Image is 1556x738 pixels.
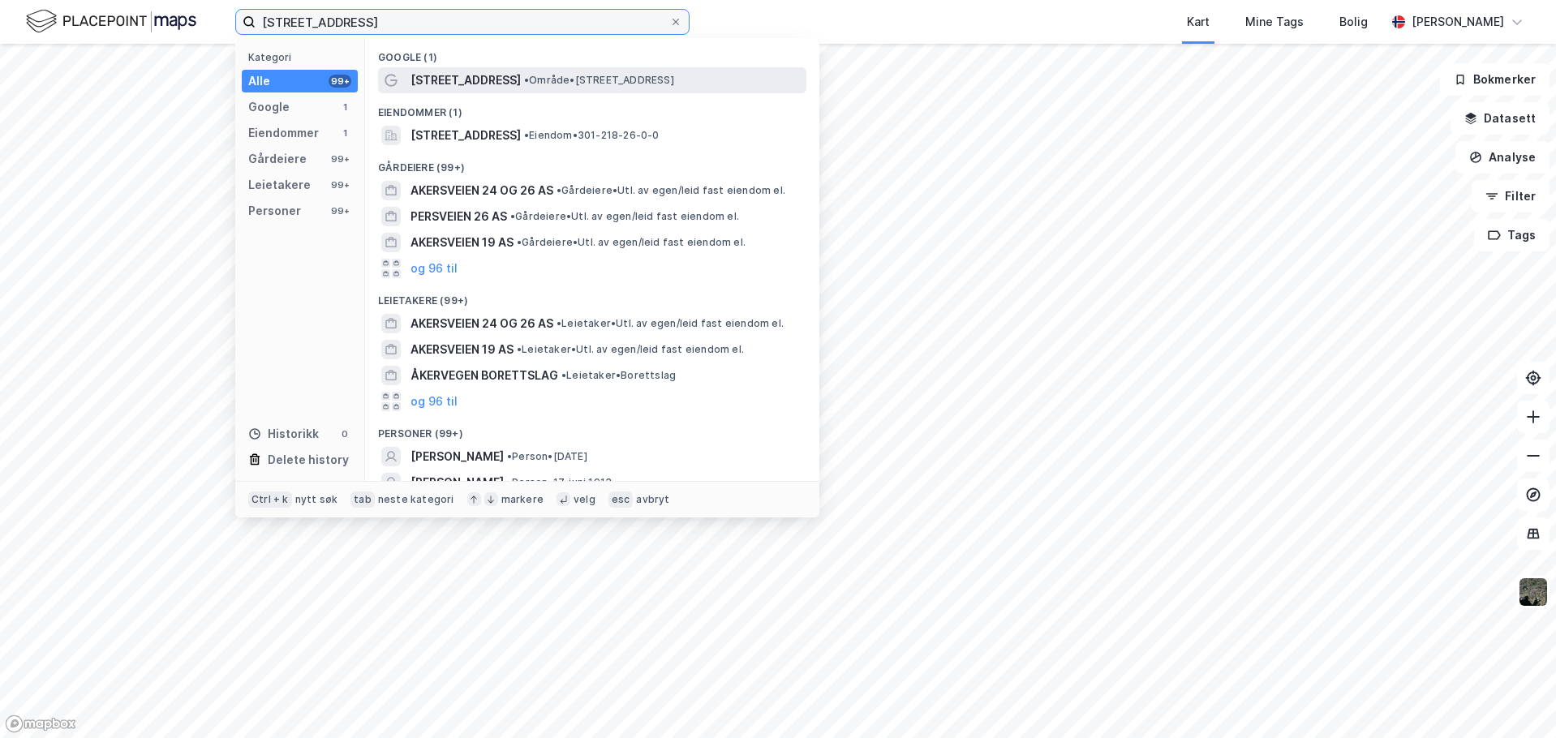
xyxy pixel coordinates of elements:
[507,476,612,489] span: Person • 17. juni 1913
[295,493,338,506] div: nytt søk
[248,201,301,221] div: Personer
[557,317,561,329] span: •
[561,369,566,381] span: •
[338,127,351,139] div: 1
[510,210,515,222] span: •
[1245,12,1304,32] div: Mine Tags
[1412,12,1504,32] div: [PERSON_NAME]
[329,152,351,165] div: 99+
[507,450,587,463] span: Person • [DATE]
[557,184,561,196] span: •
[410,259,458,278] button: og 96 til
[365,414,819,444] div: Personer (99+)
[557,317,784,330] span: Leietaker • Utl. av egen/leid fast eiendom el.
[248,51,358,63] div: Kategori
[248,71,270,91] div: Alle
[636,493,669,506] div: avbryt
[524,129,529,141] span: •
[1451,102,1550,135] button: Datasett
[507,450,512,462] span: •
[365,281,819,311] div: Leietakere (99+)
[410,447,504,466] span: [PERSON_NAME]
[248,123,319,143] div: Eiendommer
[248,175,311,195] div: Leietakere
[517,236,746,249] span: Gårdeiere • Utl. av egen/leid fast eiendom el.
[561,369,676,382] span: Leietaker • Borettslag
[410,71,521,90] span: [STREET_ADDRESS]
[329,178,351,191] div: 99+
[256,10,669,34] input: Søk på adresse, matrikkel, gårdeiere, leietakere eller personer
[338,427,351,440] div: 0
[410,366,558,385] span: ÅKERVEGEN BORETTSLAG
[1472,180,1550,212] button: Filter
[1475,660,1556,738] iframe: Chat Widget
[365,38,819,67] div: Google (1)
[507,476,512,488] span: •
[410,314,553,333] span: AKERSVEIEN 24 OG 26 AS
[338,101,351,114] div: 1
[410,181,553,200] span: AKERSVEIEN 24 OG 26 AS
[350,491,375,508] div: tab
[1440,63,1550,96] button: Bokmerker
[410,233,514,252] span: AKERSVEIEN 19 AS
[410,340,514,359] span: AKERSVEIEN 19 AS
[329,204,351,217] div: 99+
[248,149,307,169] div: Gårdeiere
[524,74,674,87] span: Område • [STREET_ADDRESS]
[248,424,319,444] div: Historikk
[501,493,544,506] div: markere
[410,392,458,411] button: og 96 til
[524,74,529,86] span: •
[574,493,595,506] div: velg
[1518,577,1549,607] img: 9k=
[517,343,522,355] span: •
[378,493,454,506] div: neste kategori
[268,450,349,470] div: Delete history
[365,148,819,178] div: Gårdeiere (99+)
[1474,219,1550,251] button: Tags
[1339,12,1368,32] div: Bolig
[1455,141,1550,174] button: Analyse
[410,126,521,145] span: [STREET_ADDRESS]
[329,75,351,88] div: 99+
[510,210,739,223] span: Gårdeiere • Utl. av egen/leid fast eiendom el.
[26,7,196,36] img: logo.f888ab2527a4732fd821a326f86c7f29.svg
[608,491,634,508] div: esc
[1187,12,1210,32] div: Kart
[410,473,504,492] span: [PERSON_NAME]
[5,714,76,733] a: Mapbox homepage
[517,343,744,356] span: Leietaker • Utl. av egen/leid fast eiendom el.
[517,236,522,248] span: •
[365,93,819,122] div: Eiendommer (1)
[248,97,290,117] div: Google
[524,129,660,142] span: Eiendom • 301-218-26-0-0
[248,491,292,508] div: Ctrl + k
[557,184,785,197] span: Gårdeiere • Utl. av egen/leid fast eiendom el.
[410,207,507,226] span: PERSVEIEN 26 AS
